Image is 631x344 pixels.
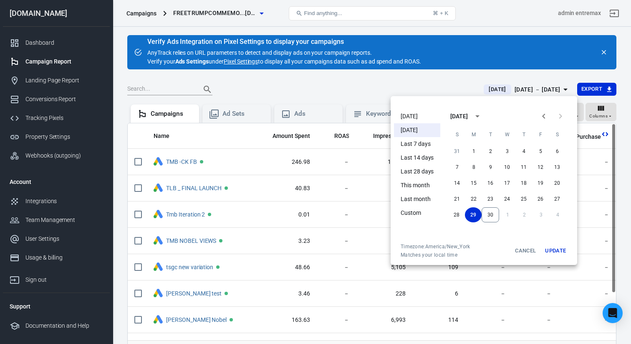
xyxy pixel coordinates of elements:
[515,144,532,159] button: 4
[394,206,440,220] li: Custom
[401,243,470,250] div: Timezone: America/New_York
[401,252,470,258] span: Matches your local time
[465,191,482,206] button: 22
[449,191,465,206] button: 21
[482,176,499,191] button: 16
[449,176,465,191] button: 14
[549,160,565,175] button: 13
[482,191,499,206] button: 23
[515,191,532,206] button: 25
[394,123,440,137] li: [DATE]
[499,176,515,191] button: 17
[482,144,499,159] button: 2
[394,151,440,165] li: Last 14 days
[450,112,468,121] div: [DATE]
[542,243,569,258] button: Update
[483,126,498,143] span: Tuesday
[532,160,549,175] button: 12
[532,144,549,159] button: 5
[394,110,440,123] li: [DATE]
[515,160,532,175] button: 11
[549,176,565,191] button: 20
[482,207,499,222] button: 30
[394,178,440,192] li: This month
[515,176,532,191] button: 18
[482,160,499,175] button: 9
[449,126,464,143] span: Sunday
[603,303,623,323] div: Open Intercom Messenger
[533,126,548,143] span: Friday
[499,191,515,206] button: 24
[499,144,515,159] button: 3
[466,126,481,143] span: Monday
[465,207,482,222] button: 29
[516,126,531,143] span: Thursday
[499,160,515,175] button: 10
[532,191,549,206] button: 26
[394,192,440,206] li: Last month
[512,243,539,258] button: Cancel
[394,165,440,178] li: Last 28 days
[449,144,465,159] button: 31
[465,176,482,191] button: 15
[449,160,465,175] button: 7
[394,137,440,151] li: Last 7 days
[448,207,465,222] button: 28
[465,160,482,175] button: 8
[550,126,565,143] span: Saturday
[465,144,482,159] button: 1
[549,191,565,206] button: 27
[535,108,552,125] button: Previous month
[549,144,565,159] button: 6
[532,176,549,191] button: 19
[470,109,485,123] button: calendar view is open, switch to year view
[500,126,515,143] span: Wednesday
